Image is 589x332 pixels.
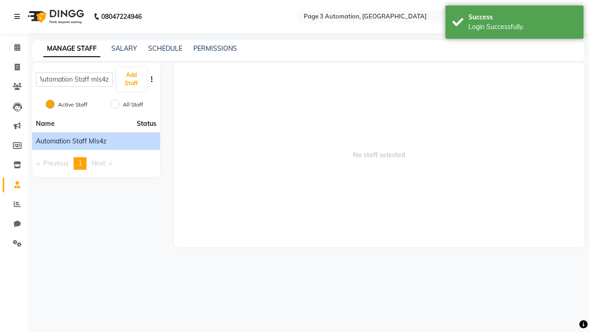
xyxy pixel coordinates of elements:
[43,41,100,57] a: MANAGE STAFF
[468,12,577,22] div: Success
[174,63,585,247] span: No staff selected
[101,4,142,30] b: 08047224946
[43,159,69,167] span: Previous
[58,101,87,109] label: Active Staff
[111,44,137,53] a: SALARY
[78,159,82,167] span: 1
[148,44,182,53] a: SCHEDULE
[123,101,143,109] label: All Staff
[36,136,106,146] span: Automation Staff mIs4z
[137,119,156,129] span: Status
[468,22,577,32] div: Login Successfully.
[92,159,105,167] span: Next
[32,157,160,170] nav: Pagination
[116,67,146,91] button: Add Staff
[36,119,55,128] span: Name
[193,44,237,53] a: PERMISSIONS
[36,72,113,87] input: Search Staff
[23,4,87,30] img: logo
